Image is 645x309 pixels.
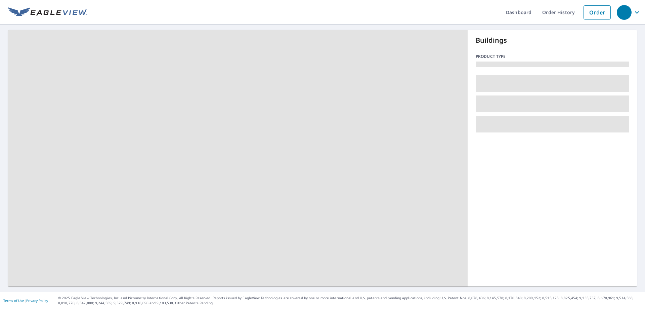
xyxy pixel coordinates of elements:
img: EV Logo [8,7,87,17]
a: Terms of Use [3,298,24,303]
p: © 2025 Eagle View Technologies, Inc. and Pictometry International Corp. All Rights Reserved. Repo... [58,296,642,306]
a: Privacy Policy [26,298,48,303]
p: Product type [476,53,629,60]
a: Order [584,5,611,20]
p: Buildings [476,35,629,45]
p: | [3,299,48,303]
